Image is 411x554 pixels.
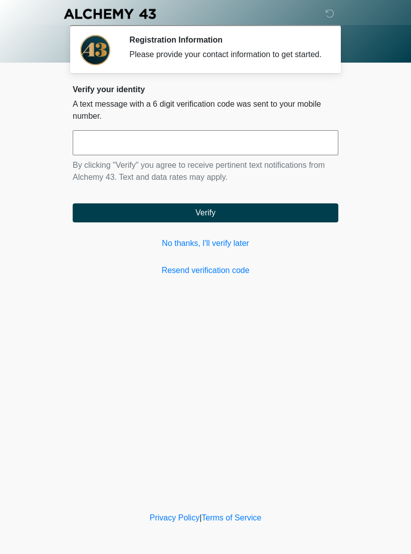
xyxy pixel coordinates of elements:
[150,513,200,522] a: Privacy Policy
[129,35,323,45] h2: Registration Information
[201,513,261,522] a: Terms of Service
[73,85,338,94] h2: Verify your identity
[73,237,338,249] a: No thanks, I'll verify later
[63,8,157,20] img: Alchemy 43 Logo
[73,98,338,122] p: A text message with a 6 digit verification code was sent to your mobile number.
[80,35,110,65] img: Agent Avatar
[73,159,338,183] p: By clicking "Verify" you agree to receive pertinent text notifications from Alchemy 43. Text and ...
[73,264,338,276] a: Resend verification code
[199,513,201,522] a: |
[129,49,323,61] div: Please provide your contact information to get started.
[73,203,338,222] button: Verify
